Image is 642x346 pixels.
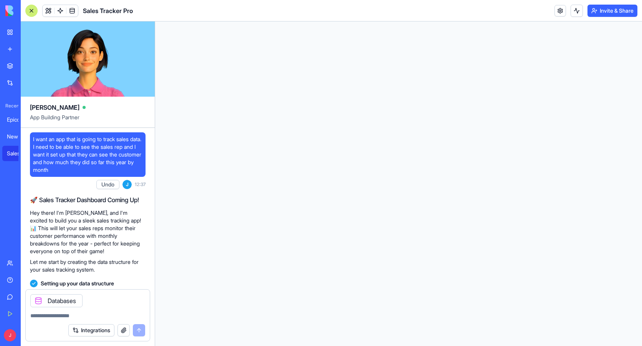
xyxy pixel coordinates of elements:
[122,180,132,189] span: J
[2,112,33,127] a: Epicor Kinetic Customer Portal
[83,6,133,15] span: Sales Tracker Pro
[587,5,637,17] button: Invite & Share
[30,258,146,274] p: Let me start by creating the data structure for your sales tracking system.
[30,195,146,204] h2: 🚀 Sales Tracker Dashboard Coming Up!
[30,294,83,307] div: Databases
[5,5,53,16] img: logo
[7,150,28,157] div: Sales Tracker Pro
[68,324,114,336] button: Integrations
[135,181,146,188] span: 12:37
[7,133,28,140] div: New App
[30,114,146,127] span: App Building Partner
[4,329,16,341] span: J
[2,129,33,144] a: New App
[2,103,18,109] span: Recent
[2,146,33,161] a: Sales Tracker Pro
[7,116,28,124] div: Epicor Kinetic Customer Portal
[41,280,114,287] span: Setting up your data structure
[30,103,79,112] span: [PERSON_NAME]
[96,180,119,189] button: Undo
[30,209,146,255] p: Hey there! I'm [PERSON_NAME], and I'm excited to build you a sleek sales tracking app! 📊 This wil...
[33,135,142,174] span: I want an app that is going to track sales data. I need to be able to see the sales rep and I wan...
